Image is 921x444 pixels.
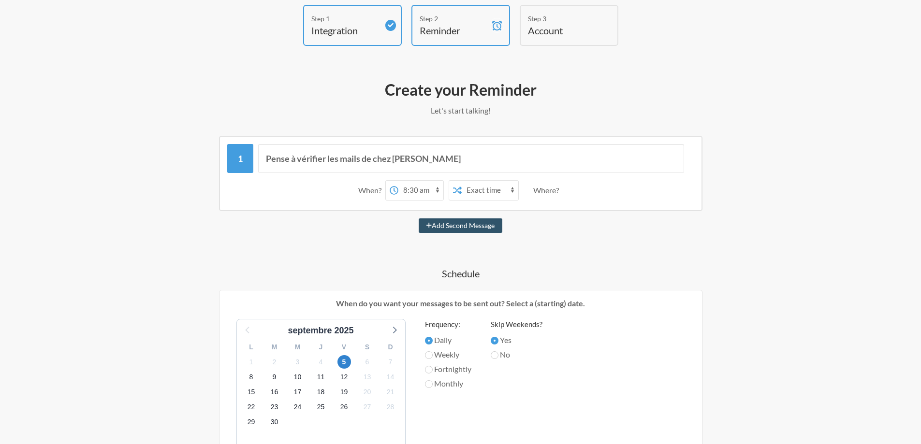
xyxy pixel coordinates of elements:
[533,180,563,201] div: Where?
[425,380,433,388] input: Monthly
[384,401,397,414] span: mardi 28 octobre 2025
[268,370,281,384] span: jeudi 9 octobre 2025
[425,349,471,360] label: Weekly
[180,105,741,116] p: Let's start talking!
[528,24,596,37] h4: Account
[361,355,374,369] span: lundi 6 octobre 2025
[291,355,305,369] span: vendredi 3 octobre 2025
[291,386,305,399] span: vendredi 17 octobre 2025
[356,340,379,355] div: S
[358,180,385,201] div: When?
[425,337,433,344] input: Daily
[309,340,333,355] div: J
[491,337,498,344] input: Yes
[337,370,351,384] span: dimanche 12 octobre 2025
[361,401,374,414] span: lundi 27 octobre 2025
[245,370,258,384] span: mercredi 8 octobre 2025
[268,415,281,429] span: jeudi 30 octobre 2025
[337,386,351,399] span: dimanche 19 octobre 2025
[491,349,542,360] label: No
[337,401,351,414] span: dimanche 26 octobre 2025
[314,386,328,399] span: samedi 18 octobre 2025
[268,386,281,399] span: jeudi 16 octobre 2025
[384,386,397,399] span: mardi 21 octobre 2025
[425,334,471,346] label: Daily
[425,378,471,389] label: Monthly
[491,334,542,346] label: Yes
[314,355,328,369] span: samedi 4 octobre 2025
[258,144,684,173] input: Message
[268,355,281,369] span: jeudi 2 octobre 2025
[425,351,433,359] input: Weekly
[291,370,305,384] span: vendredi 10 octobre 2025
[245,355,258,369] span: mercredi 1 octobre 2025
[420,24,487,37] h4: Reminder
[384,370,397,384] span: mardi 14 octobre 2025
[491,319,542,330] label: Skip Weekends?
[284,324,357,337] div: septembre 2025
[314,401,328,414] span: samedi 25 octobre 2025
[528,14,596,24] div: Step 3
[425,363,471,375] label: Fortnightly
[311,24,379,37] h4: Integration
[286,340,309,355] div: M
[311,14,379,24] div: Step 1
[268,401,281,414] span: jeudi 23 octobre 2025
[291,401,305,414] span: vendredi 24 octobre 2025
[425,366,433,373] input: Fortnightly
[425,319,471,330] label: Frequency:
[333,340,356,355] div: V
[180,80,741,100] h2: Create your Reminder
[263,340,286,355] div: M
[245,415,258,429] span: mercredi 29 octobre 2025
[180,267,741,280] h4: Schedule
[361,386,374,399] span: lundi 20 octobre 2025
[314,370,328,384] span: samedi 11 octobre 2025
[379,340,402,355] div: D
[240,340,263,355] div: L
[420,14,487,24] div: Step 2
[227,298,695,309] p: When do you want your messages to be sent out? Select a (starting) date.
[419,218,502,233] button: Add Second Message
[337,355,351,369] span: dimanche 5 octobre 2025
[245,401,258,414] span: mercredi 22 octobre 2025
[361,370,374,384] span: lundi 13 octobre 2025
[245,386,258,399] span: mercredi 15 octobre 2025
[384,355,397,369] span: mardi 7 octobre 2025
[491,351,498,359] input: No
